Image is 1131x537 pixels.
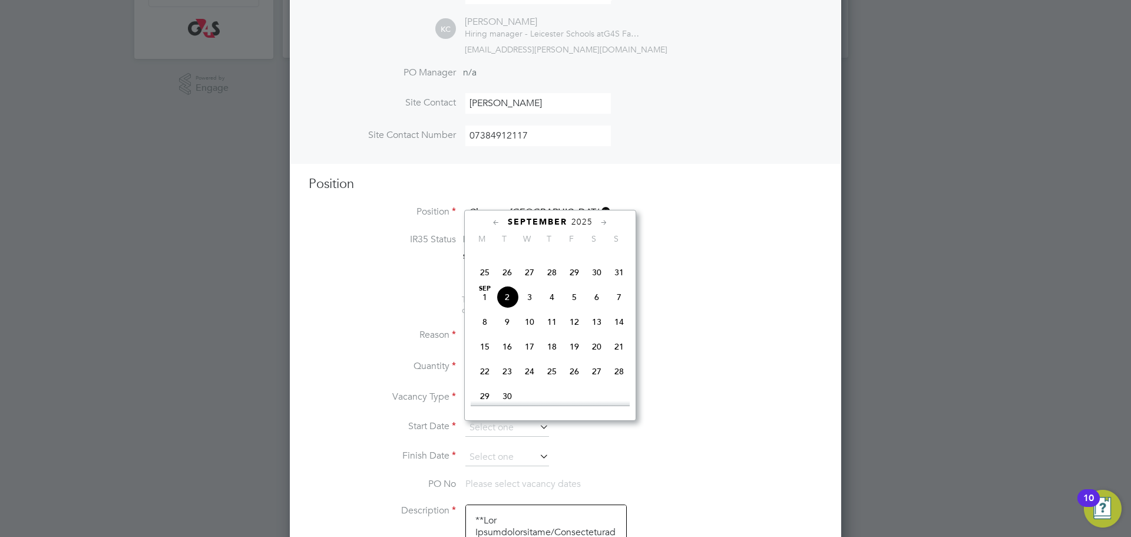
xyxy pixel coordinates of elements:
label: PO No [309,478,456,490]
span: 6 [586,286,608,308]
span: 12 [563,311,586,333]
span: 26 [496,261,518,284]
span: 31 [608,261,630,284]
span: 14 [608,311,630,333]
span: T [538,233,560,244]
label: Site Contact [309,97,456,109]
span: 28 [541,261,563,284]
span: S [583,233,605,244]
label: Reason [309,329,456,341]
span: [EMAIL_ADDRESS][PERSON_NAME][DOMAIN_NAME] [465,44,667,55]
span: T [493,233,515,244]
span: 5 [563,286,586,308]
span: Sep [474,286,496,292]
span: 22 [474,360,496,383]
span: 30 [586,261,608,284]
span: 30 [496,385,518,407]
span: KC [435,19,456,39]
span: 7 [608,286,630,308]
span: 2 [496,286,518,308]
span: 4 [541,286,563,308]
span: 29 [474,385,496,407]
label: Quantity [309,360,456,373]
span: Hiring manager - Leicester Schools at [465,28,604,39]
span: 8 [474,311,496,333]
span: 27 [518,261,541,284]
input: Select one [465,449,549,466]
h3: Position [309,176,822,193]
span: 16 [496,335,518,358]
button: Open Resource Center, 10 new notifications [1084,490,1122,528]
strong: Status Determination Statement [463,252,571,261]
label: Finish Date [309,450,456,462]
label: PO Manager [309,67,456,79]
label: Position [309,206,456,218]
label: Description [309,505,456,517]
label: Start Date [309,420,456,433]
span: The status determination for this position can be updated after creating the vacancy [462,294,621,315]
span: 18 [541,335,563,358]
span: M [471,233,493,244]
span: 10 [518,311,541,333]
span: 28 [608,360,630,383]
span: 13 [586,311,608,333]
input: Search for... [465,204,611,222]
span: 3 [518,286,541,308]
span: F [560,233,583,244]
span: September [508,217,567,227]
input: Select one [465,419,549,437]
span: 20 [586,335,608,358]
span: 25 [541,360,563,383]
span: 25 [474,261,496,284]
span: Please select vacancy dates [465,478,581,490]
span: 2025 [571,217,593,227]
span: 27 [586,360,608,383]
span: 24 [518,360,541,383]
span: n/a [463,67,477,78]
span: 29 [563,261,586,284]
span: 17 [518,335,541,358]
span: 15 [474,335,496,358]
div: G4S Facilities Management (Uk) Limited [465,28,641,39]
label: Vacancy Type [309,391,456,403]
span: Inside IR35 [463,233,510,245]
span: 21 [608,335,630,358]
label: Site Contact Number [309,129,456,141]
span: 19 [563,335,586,358]
span: 11 [541,311,563,333]
span: W [515,233,538,244]
span: 1 [474,286,496,308]
span: S [605,233,627,244]
div: 10 [1083,498,1094,513]
label: IR35 Status [309,233,456,246]
span: 9 [496,311,518,333]
span: 26 [563,360,586,383]
span: 23 [496,360,518,383]
div: [PERSON_NAME] [465,16,641,28]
